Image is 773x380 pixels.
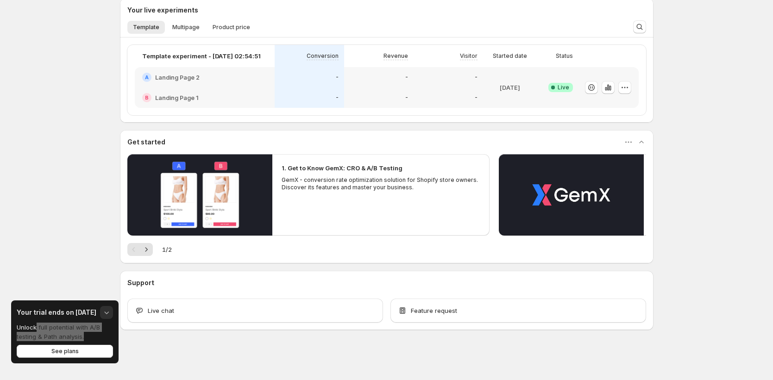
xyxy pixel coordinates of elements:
[556,52,573,60] p: Status
[405,74,408,81] p: -
[162,245,172,254] span: 1 / 2
[633,20,646,33] button: Search and filter results
[307,52,339,60] p: Conversion
[411,306,457,315] span: Feature request
[383,52,408,60] p: Revenue
[282,163,402,173] h2: 1. Get to Know GemX: CRO & A/B Testing
[127,137,165,147] h3: Get started
[133,24,159,31] span: Template
[493,52,527,60] p: Started date
[140,243,153,256] button: Next
[127,243,153,256] nav: Pagination
[142,51,261,61] p: Template experiment - [DATE] 02:54:51
[475,94,478,101] p: -
[500,83,520,92] p: [DATE]
[127,6,198,15] h3: Your live experiments
[172,24,200,31] span: Multipage
[213,24,250,31] span: Product price
[17,308,96,317] h3: Your trial ends on [DATE]
[155,73,200,82] h2: Landing Page 2
[51,348,79,355] span: See plans
[17,323,107,341] p: Unlock full potential with A/B testing & Path analysis.
[17,345,113,358] button: See plans
[499,154,644,236] button: Play video
[558,84,569,91] span: Live
[475,74,478,81] p: -
[145,75,149,80] h2: A
[155,93,199,102] h2: Landing Page 1
[336,94,339,101] p: -
[127,154,272,236] button: Play video
[148,306,174,315] span: Live chat
[127,278,154,287] h3: Support
[460,52,478,60] p: Visitor
[282,176,481,191] p: GemX - conversion rate optimization solution for Shopify store owners. Discover its features and ...
[336,74,339,81] p: -
[405,94,408,101] p: -
[145,95,149,100] h2: B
